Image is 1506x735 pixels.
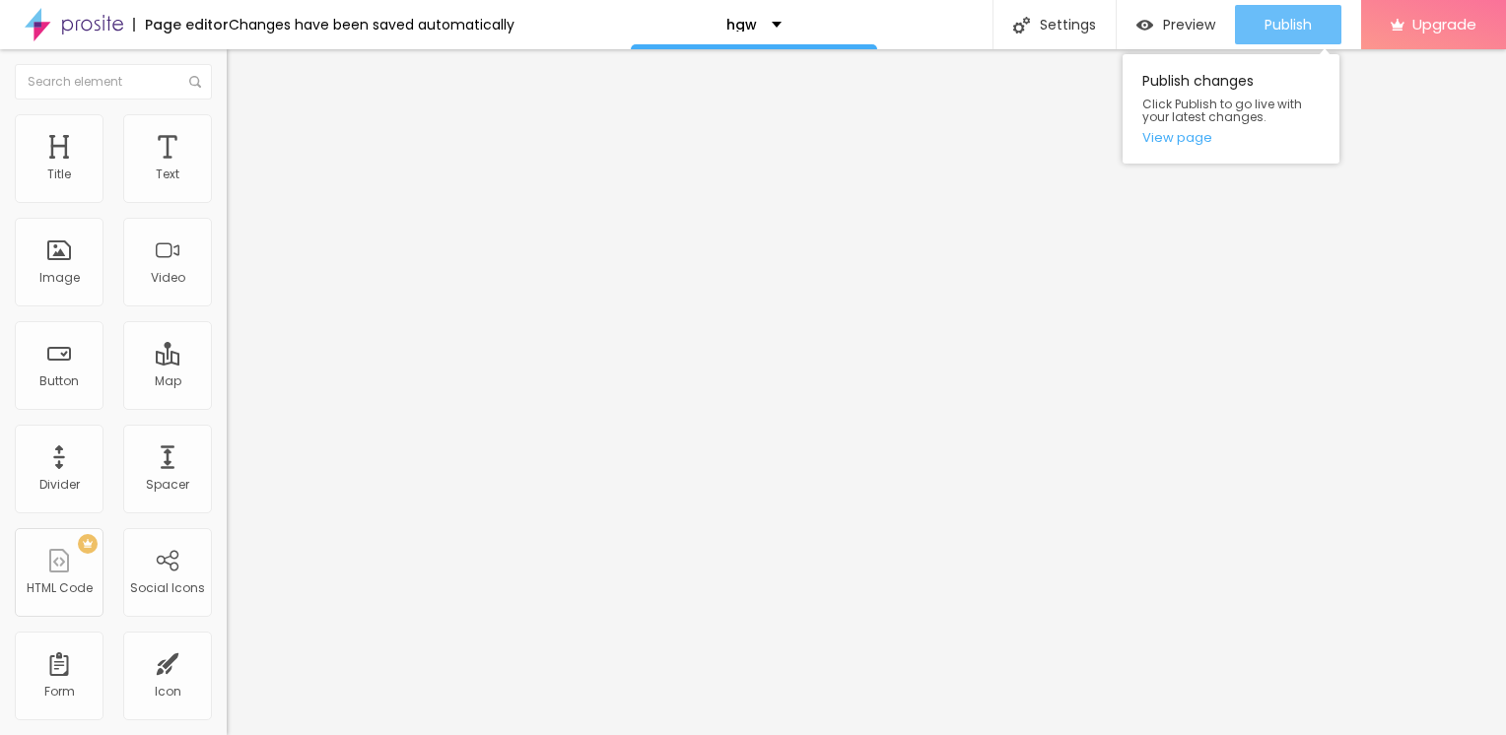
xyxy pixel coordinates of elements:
div: Divider [39,478,80,492]
div: Publish changes [1123,54,1339,164]
span: Publish [1265,17,1312,33]
div: Video [151,271,185,285]
span: Click Publish to go live with your latest changes. [1142,98,1320,123]
p: hgw [726,18,757,32]
input: Search element [15,64,212,100]
div: Spacer [146,478,189,492]
span: Upgrade [1412,16,1476,33]
div: Page editor [133,18,229,32]
div: Text [156,167,179,181]
img: view-1.svg [1136,17,1153,33]
div: Map [155,374,181,388]
div: Image [39,271,80,285]
button: Publish [1235,5,1341,44]
div: Button [39,374,79,388]
img: Icone [189,76,201,88]
div: HTML Code [27,581,93,595]
button: Preview [1117,5,1235,44]
div: Form [44,685,75,699]
div: Title [47,167,71,181]
div: Icon [155,685,181,699]
iframe: Editor [227,49,1506,735]
img: Icone [1013,17,1030,33]
div: Social Icons [130,581,205,595]
div: Changes have been saved automatically [229,18,514,32]
span: Preview [1163,17,1215,33]
a: View page [1142,131,1320,144]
